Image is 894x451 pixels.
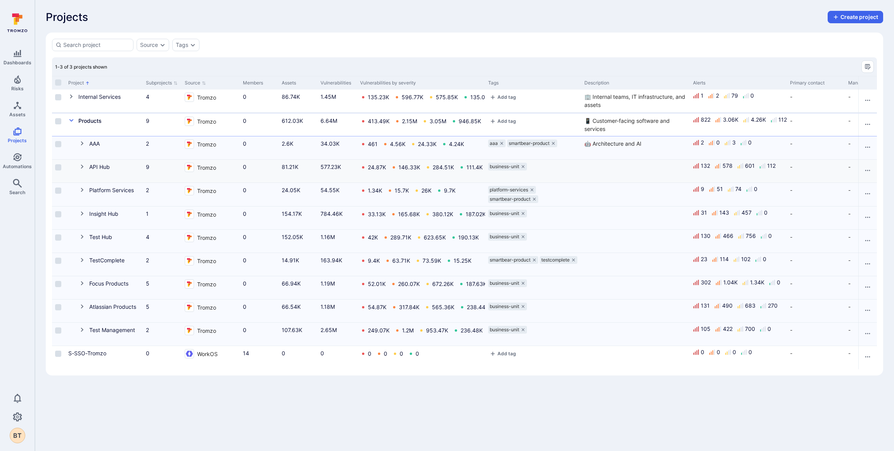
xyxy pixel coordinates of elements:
[146,327,149,333] a: 2
[140,42,158,48] button: Source
[368,141,378,147] a: 461
[454,257,471,264] a: 15.25K
[723,117,738,123] div: 3.06K
[861,234,874,247] button: Row actions menu
[581,160,690,182] div: Cell for Description
[490,280,519,286] span: business-unit
[470,94,492,100] a: 135.09K
[146,303,149,310] a: 5
[182,114,240,136] div: Cell for Source
[185,80,206,86] button: Sort by Source
[182,183,240,206] div: Cell for Source
[861,60,874,73] button: Manage columns
[9,112,26,117] span: Assets
[751,117,766,123] div: 4.26K
[701,186,704,192] div: 9
[46,11,88,23] span: Projects
[693,79,784,86] div: Alerts
[748,139,752,146] div: 0
[52,136,65,159] div: Cell for selection
[459,118,481,124] a: 946.85K
[89,140,100,147] a: AAA
[485,160,581,182] div: Cell for Tags
[490,303,519,310] span: business-unit
[143,114,182,136] div: Cell for Subprojects
[584,79,687,86] div: Description
[357,90,485,112] div: Cell for Vulnerabilities by severity
[787,160,845,182] div: Cell for Primary contact
[282,257,299,263] a: 14.91K
[279,136,317,159] div: Cell for Assets
[282,187,300,193] a: 24.05K
[9,189,25,195] span: Search
[444,187,456,194] a: 9.7K
[735,186,742,192] div: 74
[423,257,441,264] a: 73.59K
[321,280,335,287] a: 1.19M
[488,79,578,86] div: Tags
[240,90,279,112] div: Cell for Members
[279,160,317,182] div: Cell for Assets
[243,93,246,100] a: 0
[858,160,877,182] div: Cell for
[55,164,61,170] span: Select row
[392,257,410,264] a: 63.71K
[146,187,149,193] a: 2
[52,114,65,136] div: Cell for selection
[368,211,386,217] a: 33.13K
[858,90,877,112] div: Cell for
[488,326,527,334] div: business-unit
[430,118,446,124] a: 3.05M
[89,210,118,217] a: Insight Hub
[861,281,874,293] button: Row actions menu
[3,164,32,169] span: Automations
[395,187,409,194] a: 15.7K
[488,186,536,194] div: platform-services
[65,136,143,159] div: Cell for Project
[584,93,687,109] div: 🏢 Internal teams, IT infrastructure, and assets
[368,234,378,241] a: 42K
[690,183,787,206] div: Cell for Alerts
[701,93,703,99] div: 1
[488,279,527,287] div: business-unit
[767,163,776,169] div: 112
[146,93,149,100] a: 4
[182,90,240,112] div: Cell for Source
[321,327,337,333] a: 2.65M
[418,141,437,147] a: 24.33K
[282,210,302,217] a: 154.17K
[321,140,340,147] a: 34.03K
[828,11,883,23] button: Create project
[861,164,874,177] button: Row actions menu
[402,94,423,100] a: 596.77K
[488,163,527,170] div: business-unit
[243,210,246,217] a: 0
[146,117,149,124] a: 9
[52,90,65,112] div: Cell for selection
[357,136,485,159] div: Cell for Vulnerabilities by severity
[421,187,431,194] a: 26K
[581,136,690,159] div: Cell for Description
[584,117,687,133] div: 📱 Customer-facing software and services
[424,234,446,241] a: 623.65K
[65,114,143,136] div: Cell for Project
[433,164,454,170] a: 284.51K
[243,280,246,287] a: 0
[52,183,65,206] div: Cell for selection
[466,281,487,287] a: 187.63K
[321,187,340,193] a: 54.55K
[55,94,61,100] span: Select row
[321,117,337,124] a: 6.64M
[787,114,845,136] div: Cell for Primary contact
[89,257,125,263] a: TestComplete
[63,41,130,49] input: Search project
[449,141,464,147] a: 4.24K
[861,188,874,200] button: Row actions menu
[78,93,121,100] a: Internal Services
[243,79,275,86] div: Members
[89,164,110,170] a: API Hub
[541,257,570,263] span: testcomplete
[581,183,690,206] div: Cell for Description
